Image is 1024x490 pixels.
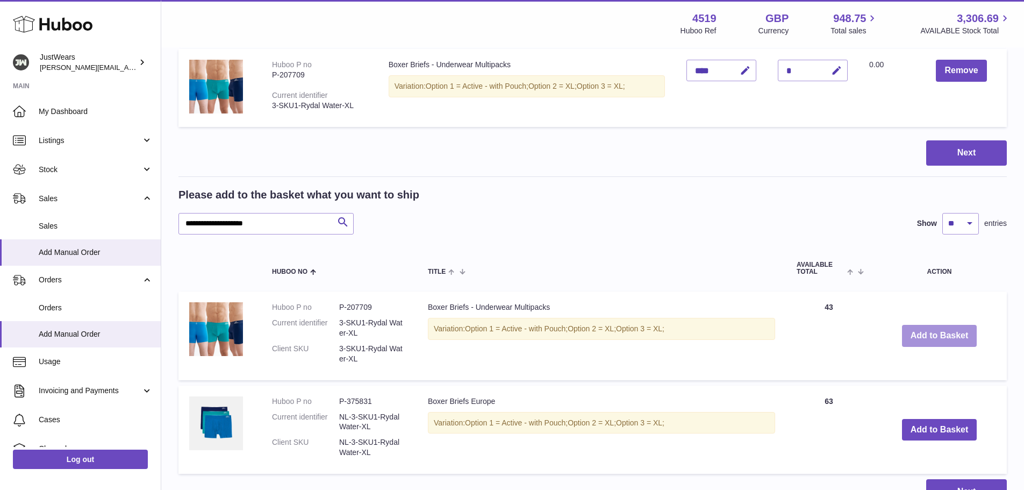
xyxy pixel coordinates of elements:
img: Boxer Briefs Europe [189,396,243,450]
a: 3,306.69 AVAILABLE Stock Total [920,11,1011,36]
span: Stock [39,165,141,175]
span: Option 2 = XL; [528,82,577,90]
dd: P-207709 [339,302,406,313]
dd: 3-SKU1-Rydal Water-XL [339,344,406,364]
button: Add to Basket [902,325,977,347]
span: 0.00 [869,60,884,69]
a: Log out [13,450,148,469]
dd: P-375831 [339,396,406,407]
td: 63 [786,386,872,474]
button: Next [926,140,1007,166]
div: P-207709 [272,70,367,80]
span: Add Manual Order [39,329,153,339]
dd: NL-3-SKU1-Rydal Water-XL [339,437,406,458]
dt: Huboo P no [272,396,339,407]
div: Variation: [428,412,775,434]
span: AVAILABLE Total [797,261,844,275]
span: Orders [39,303,153,313]
span: 3,306.69 [957,11,999,26]
dt: Current identifier [272,412,339,432]
dd: 3-SKU1-Rydal Water-XL [339,318,406,338]
span: AVAILABLE Stock Total [920,26,1011,36]
img: Boxer Briefs - Underwear Multipacks [189,302,243,356]
span: 948.75 [833,11,866,26]
span: Invoicing and Payments [39,386,141,396]
span: Option 1 = Active - with Pouch; [426,82,528,90]
span: Option 2 = XL; [568,418,616,427]
dd: NL-3-SKU1-Rydal Water-XL [339,412,406,432]
h2: Please add to the basket what you want to ship [178,188,419,202]
div: Variation: [389,75,665,97]
button: Add to Basket [902,419,977,441]
td: 43 [786,292,872,380]
div: 3-SKU1-Rydal Water-XL [272,101,367,111]
span: Add Manual Order [39,247,153,258]
th: Action [872,251,1007,286]
span: Option 1 = Active - with Pouch; [465,418,568,427]
div: Huboo Ref [681,26,717,36]
strong: 4519 [692,11,717,26]
span: Option 3 = XL; [616,418,664,427]
div: Current identifier [272,91,328,100]
td: Boxer Briefs - Underwear Multipacks [417,292,786,380]
div: Huboo P no [272,60,312,69]
td: Boxer Briefs Europe [417,386,786,474]
span: entries [984,218,1007,229]
span: Channels [39,444,153,454]
div: JustWears [40,52,137,73]
td: Boxer Briefs - Underwear Multipacks [378,49,676,127]
dt: Current identifier [272,318,339,338]
div: Variation: [428,318,775,340]
a: 948.75 Total sales [830,11,878,36]
div: Currency [758,26,789,36]
span: Orders [39,275,141,285]
label: Show [917,218,937,229]
span: Option 2 = XL; [568,324,616,333]
dt: Client SKU [272,437,339,458]
span: My Dashboard [39,106,153,117]
span: Option 1 = Active - with Pouch; [465,324,568,333]
span: [PERSON_NAME][EMAIL_ADDRESS][DOMAIN_NAME] [40,63,216,72]
span: Sales [39,221,153,231]
dt: Client SKU [272,344,339,364]
button: Remove [936,60,986,82]
span: Option 3 = XL; [616,324,664,333]
img: josh@just-wears.com [13,54,29,70]
span: Title [428,268,446,275]
img: Boxer Briefs - Underwear Multipacks [189,60,243,113]
span: Usage [39,357,153,367]
span: Cases [39,415,153,425]
span: Option 3 = XL; [577,82,625,90]
span: Listings [39,136,141,146]
dt: Huboo P no [272,302,339,313]
span: Huboo no [272,268,307,275]
span: Total sales [830,26,878,36]
span: Sales [39,194,141,204]
strong: GBP [765,11,789,26]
